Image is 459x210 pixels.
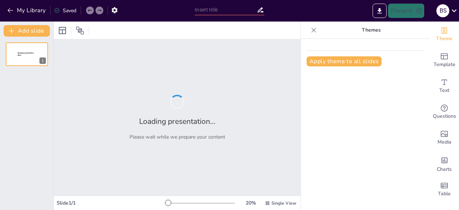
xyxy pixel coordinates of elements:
div: Saved [54,7,76,14]
span: Position [76,26,84,35]
span: Single View [271,200,296,206]
div: Change the overall theme [430,22,459,47]
span: Theme [436,35,453,43]
span: Questions [433,112,456,120]
div: B S [436,4,449,17]
input: Insert title [195,5,256,15]
div: Add charts and graphs [430,151,459,177]
div: Layout [57,25,68,36]
button: B S [436,4,449,18]
div: Add a table [430,177,459,202]
span: Charts [437,165,452,173]
div: Add text boxes [430,73,459,99]
div: Add ready made slides [430,47,459,73]
span: Table [438,190,451,198]
div: Get real-time input from your audience [430,99,459,125]
div: 20 % [242,200,259,206]
span: Template [434,61,455,69]
div: Add images, graphics, shapes or video [430,125,459,151]
button: My Library [5,5,49,16]
button: Export to PowerPoint [373,4,387,18]
div: 1 [39,57,46,64]
span: Text [439,87,449,94]
button: Present [388,4,424,18]
p: Please wait while we prepare your content [129,134,225,140]
div: 1 [6,42,48,66]
button: Add slide [4,25,50,37]
h2: Loading presentation... [139,116,216,126]
button: Apply theme to all slides [307,56,382,66]
span: Sendsteps presentation editor [18,52,34,56]
span: Media [437,138,451,146]
p: Themes [320,22,423,39]
div: Slide 1 / 1 [57,200,166,206]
